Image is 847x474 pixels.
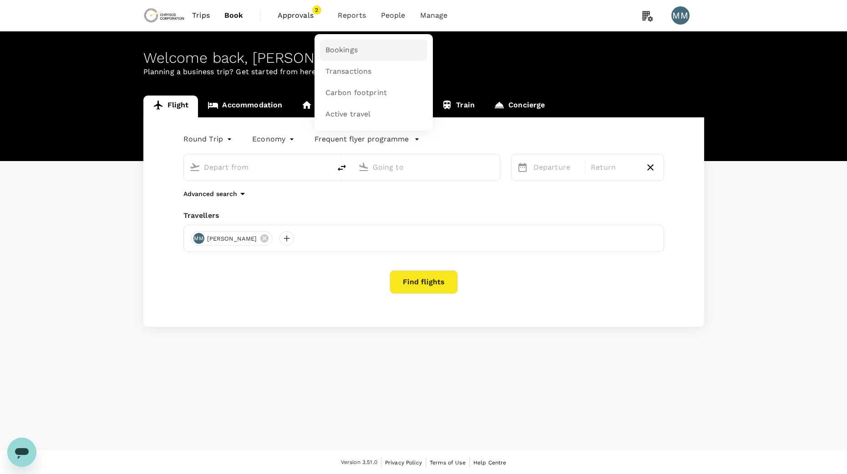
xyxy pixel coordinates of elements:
span: 2 [312,5,321,15]
span: Manage [420,10,447,21]
input: Depart from [204,160,312,174]
div: Welcome back , [PERSON_NAME] . [143,50,704,66]
p: Return [591,162,637,173]
div: Economy [252,132,296,146]
a: Concierge [484,96,554,117]
p: Frequent flyer programme [314,134,409,145]
a: Flight [143,96,198,117]
iframe: Button to launch messaging window [7,438,36,467]
span: Bookings [325,45,358,55]
span: Help Centre [473,459,507,466]
a: Help Centre [473,458,507,468]
span: Book [224,10,243,21]
p: Departure [533,162,580,173]
button: Advanced search [183,188,248,199]
div: Travellers [183,210,664,221]
a: Terms of Use [430,458,466,468]
span: Reports [338,10,366,21]
button: Open [325,166,326,168]
div: MM[PERSON_NAME] [191,231,273,246]
a: Train [432,96,484,117]
span: Approvals [278,10,323,21]
input: Going to [373,160,481,174]
a: Transactions [320,61,427,82]
span: Trips [192,10,210,21]
img: Chrysos Corporation [143,5,185,25]
div: MM [193,233,204,244]
p: Planning a business trip? Get started from here. [143,66,704,77]
button: delete [331,157,353,179]
span: Privacy Policy [385,459,422,466]
div: MM [671,6,690,25]
a: Bookings [320,40,427,61]
p: Advanced search [183,189,237,198]
a: Accommodation [198,96,292,117]
span: Version 3.51.0 [341,458,377,467]
button: Frequent flyer programme [314,134,420,145]
button: Open [493,166,495,168]
span: Active travel [325,109,371,120]
span: People [381,10,406,21]
span: [PERSON_NAME] [202,234,263,243]
a: Privacy Policy [385,458,422,468]
span: Carbon footprint [325,88,387,98]
div: Round Trip [183,132,234,146]
span: Transactions [325,66,372,77]
a: Long stay [292,96,361,117]
a: Active travel [320,104,427,125]
span: Terms of Use [430,459,466,466]
button: Find flights [390,270,458,294]
a: Carbon footprint [320,82,427,104]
